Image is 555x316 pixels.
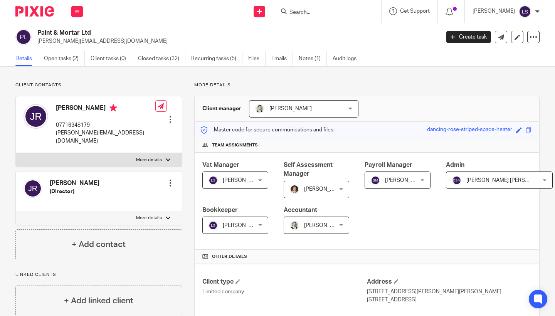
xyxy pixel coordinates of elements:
p: More details [194,82,540,88]
span: Team assignments [212,142,258,148]
span: [PERSON_NAME] [223,178,265,183]
h4: [PERSON_NAME] [50,179,99,187]
h4: + Add linked client [64,295,133,307]
h4: + Add contact [72,239,126,250]
p: [STREET_ADDRESS] [367,296,531,304]
h4: Client type [202,278,367,286]
a: Notes (1) [299,51,327,66]
div: dancing-rose-striped-space-heater [427,126,512,134]
span: [PERSON_NAME] [304,187,346,192]
p: Client contacts [15,82,182,88]
span: [PERSON_NAME] [304,223,346,228]
img: svg%3E [24,179,42,198]
input: Search [289,9,358,16]
span: [PERSON_NAME] [223,223,265,228]
img: svg%3E [209,176,218,185]
a: Audit logs [333,51,362,66]
h4: Address [367,278,531,286]
img: svg%3E [209,221,218,230]
span: Vat Manager [202,162,239,168]
p: [PERSON_NAME][EMAIL_ADDRESS][DOMAIN_NAME] [37,37,435,45]
p: Limited company [202,288,367,296]
img: svg%3E [15,29,32,45]
p: More details [136,215,162,221]
span: Accountant [284,207,317,213]
span: Get Support [400,8,430,14]
p: Master code for secure communications and files [200,126,333,134]
p: [STREET_ADDRESS][PERSON_NAME][PERSON_NAME] [367,288,531,296]
p: Linked clients [15,272,182,278]
a: Recurring tasks (5) [191,51,242,66]
p: More details [136,157,162,163]
span: [PERSON_NAME] [PERSON_NAME] [466,178,552,183]
img: Pixie [15,6,54,17]
a: Closed tasks (32) [138,51,185,66]
img: 324535E6-56EA-408B-A48B-13C02EA99B5D.jpeg [290,185,299,194]
p: [PERSON_NAME] [473,7,515,15]
a: Client tasks (0) [91,51,132,66]
a: Open tasks (2) [44,51,85,66]
h4: [PERSON_NAME] [56,104,155,114]
a: Details [15,51,38,66]
img: DA590EE6-2184-4DF2-A25D-D99FB904303F_1_201_a.jpeg [290,221,299,230]
span: [PERSON_NAME] [269,106,312,111]
span: Bookkeeper [202,207,238,213]
span: Other details [212,254,247,260]
a: Create task [446,31,491,43]
h5: (Director) [50,188,99,195]
img: svg%3E [519,5,531,18]
a: Files [248,51,266,66]
img: svg%3E [452,176,461,185]
span: Self Assessment Manager [284,162,333,177]
h2: Paint & Mortar Ltd [37,29,355,37]
span: Admin [446,162,464,168]
img: svg%3E [24,104,48,129]
h3: Client manager [202,105,241,113]
p: [PERSON_NAME][EMAIL_ADDRESS][DOMAIN_NAME] [56,129,155,145]
img: svg%3E [371,176,380,185]
span: Payroll Manager [365,162,412,168]
span: [PERSON_NAME] [385,178,427,183]
a: Emails [271,51,293,66]
img: DA590EE6-2184-4DF2-A25D-D99FB904303F_1_201_a.jpeg [255,104,264,113]
p: 07716348179 [56,121,155,129]
i: Primary [109,104,117,112]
